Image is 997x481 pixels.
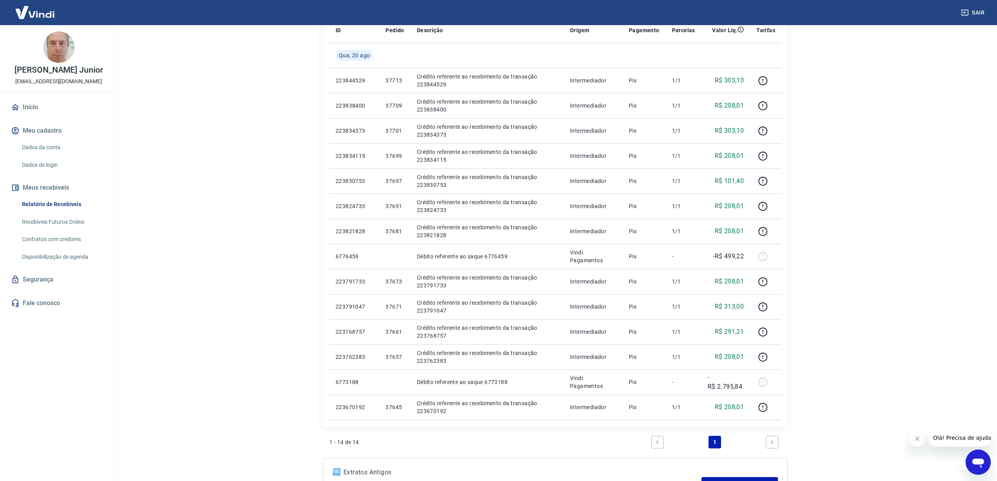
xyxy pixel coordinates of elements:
[672,127,695,135] p: 1/1
[417,349,557,365] p: Crédito referente ao recebimento da transação 223762383
[336,252,373,260] p: 6776459
[43,31,75,63] img: e43392cd-7d7a-4876-9a8f-6e824b5c474a.jpeg
[15,66,103,74] p: [PERSON_NAME] Junior
[959,5,988,20] button: Sair
[385,278,404,285] p: 37673
[385,227,404,235] p: 37681
[336,278,373,285] p: 223791733
[708,436,721,448] a: Page 1 is your current page
[417,148,557,164] p: Crédito referente ao recebimento da transação 223834115
[629,353,659,361] p: Pix
[9,122,108,139] button: Meu cadastro
[329,438,359,446] p: 1 - 14 de 14
[672,77,695,84] p: 1/1
[385,127,404,135] p: 37701
[715,302,744,311] p: R$ 313,00
[715,101,744,110] p: R$ 208,01
[385,202,404,210] p: 37691
[417,173,557,189] p: Crédito referente ao recebimento da transação 223830753
[570,303,616,311] p: Intermediador
[417,252,557,260] p: Débito referente ao saque 6776459
[19,249,108,265] a: Disponibilização de agenda
[19,139,108,155] a: Dados da conta
[336,303,373,311] p: 223791047
[417,324,557,340] p: Crédito referente ao recebimento da transação 223768757
[336,152,373,160] p: 223834115
[629,77,659,84] p: Pix
[715,402,744,412] p: R$ 208,01
[629,227,659,235] p: Pix
[909,431,925,446] iframe: Close message
[417,198,557,214] p: Crédito referente ao recebimento da transação 223824733
[19,231,108,247] a: Contratos com credores
[385,102,404,110] p: 37709
[629,26,659,34] p: Pagamento
[570,374,616,390] p: Vindi Pagamentos
[417,98,557,113] p: Crédito referente ao recebimento da transação 223838400
[417,378,557,386] p: Débito referente ao saque 6773188
[672,403,695,411] p: 1/1
[712,26,738,34] p: Valor Líq.
[570,127,616,135] p: Intermediador
[672,328,695,336] p: 1/1
[672,202,695,210] p: 1/1
[672,278,695,285] p: 1/1
[385,353,404,361] p: 37657
[570,227,616,235] p: Intermediador
[385,77,404,84] p: 37713
[570,177,616,185] p: Intermediador
[629,303,659,311] p: Pix
[651,436,664,448] a: Previous page
[672,303,695,311] p: 1/1
[336,127,373,135] p: 223834373
[5,5,66,12] span: Olá! Precisa de ajuda?
[570,328,616,336] p: Intermediador
[570,403,616,411] p: Intermediador
[672,227,695,235] p: 1/1
[570,26,589,34] p: Origem
[708,373,744,391] p: -R$ 2.795,84
[713,252,744,261] p: -R$ 499,22
[629,127,659,135] p: Pix
[715,176,744,186] p: R$ 101,40
[339,51,370,59] span: Qua, 20 ago
[672,102,695,110] p: 1/1
[672,252,695,260] p: -
[629,177,659,185] p: Pix
[385,177,404,185] p: 37697
[629,278,659,285] p: Pix
[648,433,782,452] ul: Pagination
[336,177,373,185] p: 223830753
[715,201,744,211] p: R$ 208,01
[19,214,108,230] a: Recebíveis Futuros Online
[629,202,659,210] p: Pix
[417,223,557,239] p: Crédito referente ao recebimento da transação 223821828
[9,99,108,116] a: Início
[629,328,659,336] p: Pix
[715,126,744,135] p: R$ 303,10
[672,177,695,185] p: 1/1
[19,196,108,212] a: Relatório de Recebíveis
[385,152,404,160] p: 37699
[9,294,108,312] a: Fale conosco
[715,227,744,236] p: R$ 208,01
[570,102,616,110] p: Intermediador
[570,202,616,210] p: Intermediador
[336,403,373,411] p: 223670192
[570,249,616,264] p: Vindi Pagamentos
[385,328,404,336] p: 37661
[715,76,744,85] p: R$ 303,10
[672,378,695,386] p: -
[333,468,340,476] img: ícone
[570,77,616,84] p: Intermediador
[570,152,616,160] p: Intermediador
[570,353,616,361] p: Intermediador
[9,271,108,288] a: Segurança
[9,0,60,24] img: Vindi
[672,26,695,34] p: Parcelas
[336,77,373,84] p: 223844529
[385,26,404,34] p: Pedido
[15,77,102,86] p: [EMAIL_ADDRESS][DOMAIN_NAME]
[629,403,659,411] p: Pix
[9,179,108,196] button: Meus recebíveis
